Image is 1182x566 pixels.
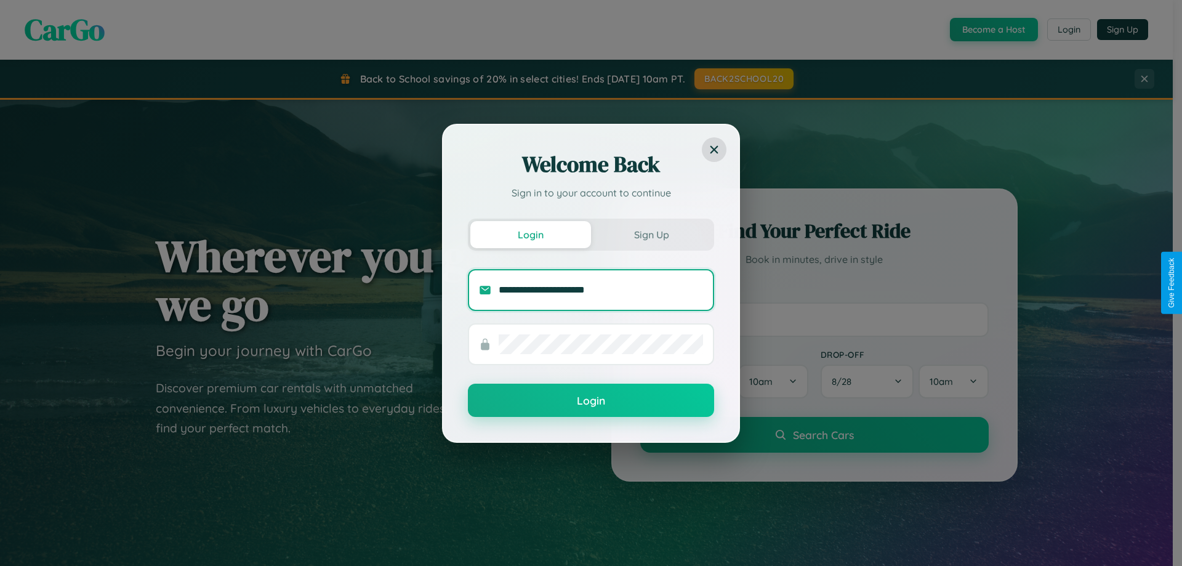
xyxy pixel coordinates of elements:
[470,221,591,248] button: Login
[1167,258,1176,308] div: Give Feedback
[591,221,712,248] button: Sign Up
[468,384,714,417] button: Login
[468,150,714,179] h2: Welcome Back
[468,185,714,200] p: Sign in to your account to continue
